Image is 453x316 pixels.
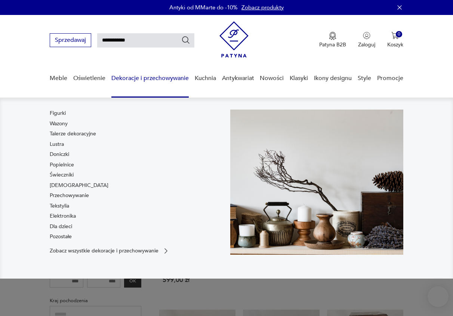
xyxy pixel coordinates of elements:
[50,247,170,255] a: Zobacz wszystkie dekoracje i przechowywanie
[319,32,346,48] button: Patyna B2B
[329,32,336,40] img: Ikona medalu
[241,4,284,11] a: Zobacz produkty
[377,64,403,93] a: Promocje
[50,33,91,47] button: Sprzedawaj
[50,64,67,93] a: Meble
[230,110,403,255] img: cfa44e985ea346226f89ee8969f25989.jpg
[396,31,402,37] div: 0
[50,161,74,169] a: Popielnice
[50,130,96,138] a: Talerze dekoracyjne
[314,64,352,93] a: Ikony designu
[50,110,66,117] a: Figurki
[358,64,371,93] a: Style
[319,41,346,48] p: Patyna B2B
[50,171,74,179] a: Świeczniki
[50,182,108,189] a: [DEMOGRAPHIC_DATA]
[50,120,68,128] a: Wazony
[169,4,238,11] p: Antyki od MMarte do -10%
[290,64,308,93] a: Klasyki
[319,32,346,48] a: Ikona medaluPatyna B2B
[50,233,72,240] a: Pozostałe
[50,141,64,148] a: Lustra
[358,32,375,48] button: Zaloguj
[391,32,399,39] img: Ikona koszyka
[260,64,284,93] a: Nowości
[50,248,158,253] p: Zobacz wszystkie dekoracje i przechowywanie
[428,286,449,307] iframe: Smartsupp widget button
[50,38,91,43] a: Sprzedawaj
[358,41,375,48] p: Zaloguj
[50,151,69,158] a: Doniczki
[73,64,105,93] a: Oświetlenie
[363,32,370,39] img: Ikonka użytkownika
[50,223,72,230] a: Dla dzieci
[181,36,190,45] button: Szukaj
[50,202,69,210] a: Tekstylia
[222,64,254,93] a: Antykwariat
[50,212,76,220] a: Elektronika
[387,32,403,48] button: 0Koszyk
[111,64,189,93] a: Dekoracje i przechowywanie
[195,64,216,93] a: Kuchnia
[387,41,403,48] p: Koszyk
[50,192,89,199] a: Przechowywanie
[219,21,249,58] img: Patyna - sklep z meblami i dekoracjami vintage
